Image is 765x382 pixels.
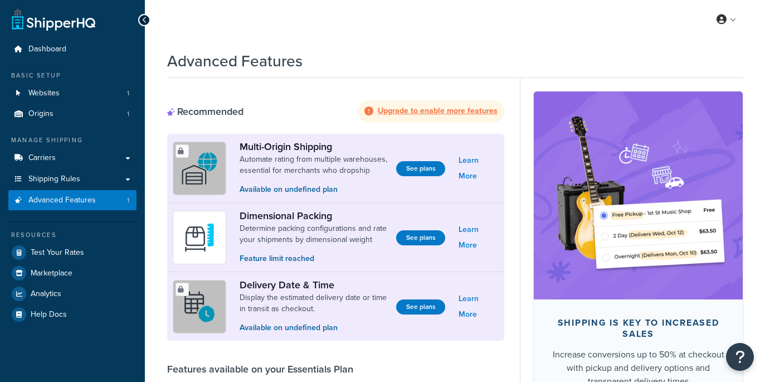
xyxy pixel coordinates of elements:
img: DTVBYsAAAAAASUVORK5CYII= [180,218,219,257]
a: Learn More [459,153,499,184]
span: 1 [127,109,129,119]
div: Features available on your Essentials Plan [167,363,353,375]
span: Test Your Rates [31,248,84,258]
a: Carriers [8,148,137,168]
a: Analytics [8,284,137,304]
h1: Advanced Features [167,50,303,72]
li: Origins [8,104,137,124]
a: Test Your Rates [8,243,137,263]
span: Origins [28,109,53,119]
span: Websites [28,89,60,98]
a: Origins1 [8,104,137,124]
a: Automate rating from multiple warehouses, essential for merchants who dropship [240,154,387,176]
a: Dashboard [8,39,137,60]
span: Dashboard [28,45,66,54]
a: Marketplace [8,263,137,283]
p: Available on undefined plan [240,322,387,334]
div: Shipping is key to increased sales [552,317,725,340]
div: Resources [8,230,137,240]
a: Delivery Date & Time [240,279,387,291]
a: Determine packing configurations and rate your shipments by dimensional weight [240,223,387,245]
span: Help Docs [31,310,67,320]
img: feature-image-bc-upgrade-63323b7e0001f74ee9b4b6549f3fc5de0323d87a30a5703426337501b3dadfb7.png [550,108,726,283]
a: Websites1 [8,83,137,104]
strong: Upgrade to enable more features [378,105,498,117]
a: Dimensional Packing [240,210,387,222]
a: Shipping Rules [8,169,137,190]
span: 1 [127,196,129,205]
span: Advanced Features [28,196,96,205]
button: Open Resource Center [726,343,754,371]
p: Feature limit reached [240,253,387,265]
a: See plans [396,161,445,176]
span: Marketplace [31,269,72,278]
div: Manage Shipping [8,136,137,145]
a: Advanced Features1 [8,190,137,211]
p: Available on undefined plan [240,183,387,196]
a: Multi-Origin Shipping [240,141,387,153]
div: Basic Setup [8,71,137,80]
li: Websites [8,83,137,104]
span: Shipping Rules [28,175,80,184]
a: Learn More [459,222,499,253]
a: Learn More [459,291,499,322]
a: See plans [396,230,445,245]
div: Recommended [167,105,243,118]
a: Help Docs [8,304,137,325]
a: Display the estimated delivery date or time in transit as checkout. [240,292,387,315]
span: Carriers [28,153,56,163]
a: See plans [396,299,445,315]
li: Advanced Features [8,190,137,211]
span: 1 [127,89,129,98]
span: Analytics [31,289,61,299]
